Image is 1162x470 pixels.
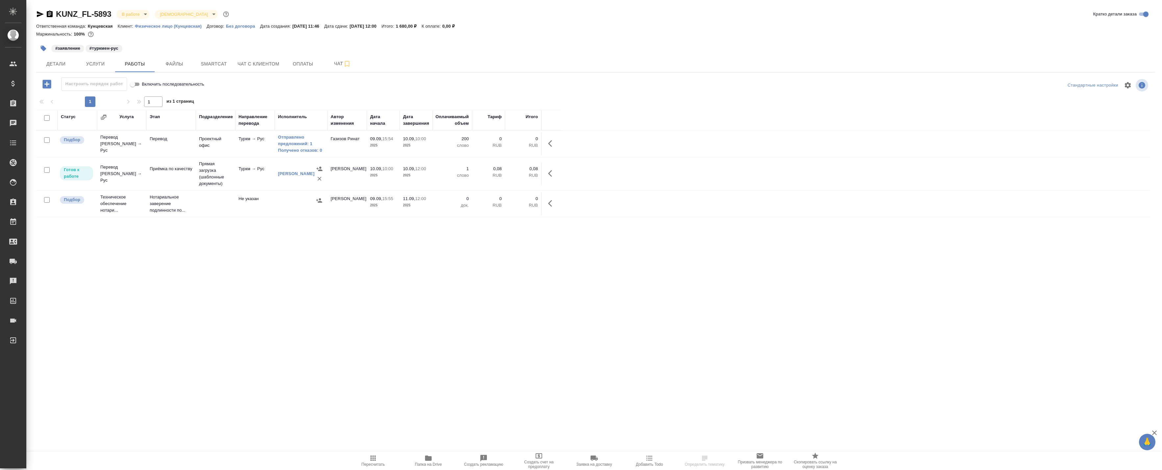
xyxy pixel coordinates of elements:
[158,12,210,17] button: [DEMOGRAPHIC_DATA]
[64,196,80,203] p: Подбор
[100,114,107,120] button: Сгруппировать
[488,114,502,120] div: Тариф
[382,196,393,201] p: 15:55
[475,142,502,149] p: RUB
[56,10,111,18] a: KUNZ_FL-5893
[442,24,460,29] p: 0,00 ₽
[1136,79,1149,91] span: Посмотреть информацию
[370,172,396,179] p: 2025
[150,136,192,142] p: Перевод
[544,196,560,211] button: Здесь прячутся важные кнопки
[85,45,123,51] span: туркмен-рус
[238,60,279,68] span: Чат с клиентом
[403,166,415,171] p: 10.09,
[436,202,469,209] p: док.
[370,166,382,171] p: 10.09,
[1066,80,1120,91] div: split button
[370,196,382,201] p: 09.09,
[155,10,217,19] div: В работе
[544,166,560,181] button: Здесь прячутся важные кнопки
[403,202,429,209] p: 2025
[475,196,502,202] p: 0
[166,97,194,107] span: из 1 страниц
[327,192,367,215] td: [PERSON_NAME]
[436,142,469,149] p: слово
[36,41,51,56] button: Добавить тэг
[51,45,85,51] span: заявление
[199,114,233,120] div: Подразделение
[97,131,146,157] td: Перевод [PERSON_NAME] → Рус
[436,172,469,179] p: слово
[1142,435,1153,449] span: 🙏
[64,167,89,180] p: Готов к работе
[403,172,429,179] p: 2025
[287,60,319,68] span: Оплаты
[116,10,149,19] div: В работе
[422,24,442,29] p: К оплате:
[55,45,80,52] p: #заявление
[370,142,396,149] p: 2025
[74,32,87,37] p: 100%
[475,202,502,209] p: RUB
[150,166,192,172] p: Приёмка по качеству
[87,30,95,39] button: 0.08 RUB;
[508,166,538,172] p: 0,08
[343,60,351,68] svg: Подписаться
[508,202,538,209] p: RUB
[36,24,88,29] p: Ответственная команда:
[135,24,207,29] p: Физическое лицо (Кунцевская)
[415,166,426,171] p: 12:00
[324,24,349,29] p: Дата сдачи:
[59,136,94,144] div: Можно подбирать исполнителей
[97,161,146,187] td: Перевод [PERSON_NAME] → Рус
[278,114,307,120] div: Исполнитель
[150,194,192,214] p: Нотариальное заверение подлинности по...
[314,196,324,205] button: Назначить
[97,191,146,217] td: Техническое обеспечение нотари...
[159,60,190,68] span: Файлы
[278,171,315,176] a: [PERSON_NAME]
[64,137,80,143] p: Подбор
[403,136,415,141] p: 10.09,
[544,136,560,151] button: Здесь прячутся важные кнопки
[88,24,118,29] p: Кунцевская
[235,162,275,185] td: Туркм → Рус
[350,24,382,29] p: [DATE] 12:00
[40,60,72,68] span: Детали
[327,60,358,68] span: Чат
[508,172,538,179] p: RUB
[239,114,271,127] div: Направление перевода
[403,114,429,127] div: Дата завершения
[120,12,141,17] button: В работе
[526,114,538,120] div: Итого
[235,192,275,215] td: Не указан
[36,10,44,18] button: Скопировать ссылку для ЯМессенджера
[260,24,292,29] p: Дата создания:
[142,81,204,88] span: Включить последовательность
[370,202,396,209] p: 2025
[226,23,260,29] a: Без договора
[278,134,324,147] a: Отправлено предложений: 1
[80,60,111,68] span: Услуги
[327,162,367,185] td: [PERSON_NAME]
[235,132,275,155] td: Туркм → Рус
[475,136,502,142] p: 0
[196,132,235,155] td: Проектный офис
[403,142,429,149] p: 2025
[396,24,422,29] p: 1 680,00 ₽
[436,196,469,202] p: 0
[118,24,135,29] p: Клиент:
[382,136,393,141] p: 15:54
[403,196,415,201] p: 11.09,
[119,114,134,120] div: Услуга
[59,166,94,181] div: Исполнитель может приступить к работе
[436,136,469,142] p: 200
[1120,77,1136,93] span: Настроить таблицу
[150,114,160,120] div: Этап
[382,166,393,171] p: 10:00
[508,142,538,149] p: RUB
[196,157,235,190] td: Прямая загрузка (шаблонные документы)
[46,10,54,18] button: Скопировать ссылку
[415,196,426,201] p: 12:00
[38,77,56,91] button: Добавить работу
